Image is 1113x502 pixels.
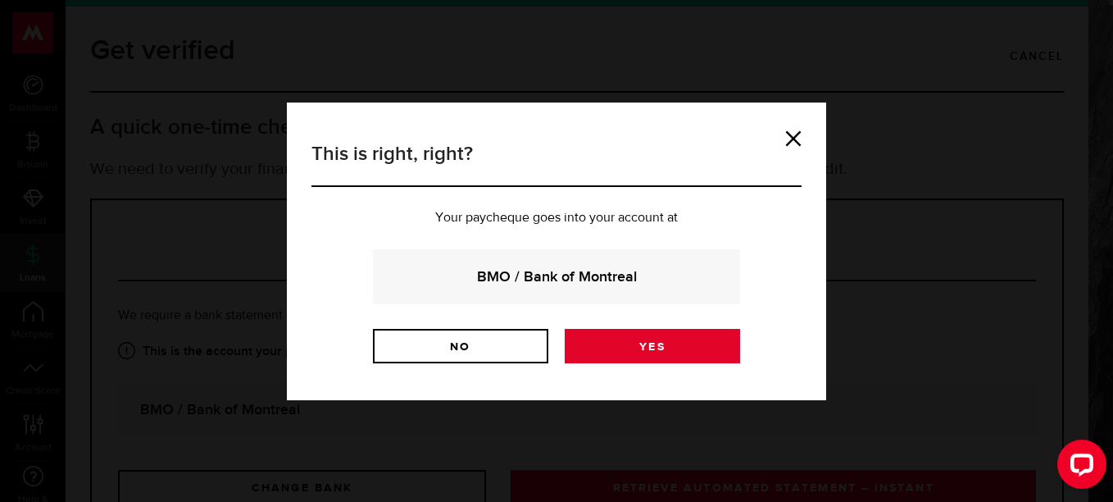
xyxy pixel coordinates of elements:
h3: This is right, right? [311,139,802,187]
p: Your paycheque goes into your account at [311,212,802,225]
strong: BMO / Bank of Montreal [395,266,718,288]
a: Yes [565,329,740,363]
a: No [373,329,548,363]
iframe: LiveChat chat widget [1044,433,1113,502]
